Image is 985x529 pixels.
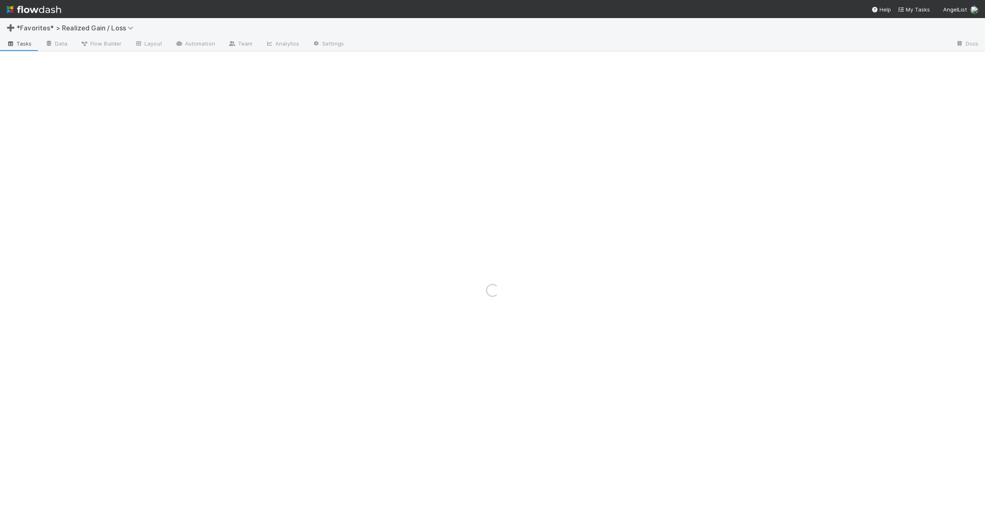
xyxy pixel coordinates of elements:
div: Help [871,5,891,14]
img: avatar_04ed6c9e-3b93-401c-8c3a-8fad1b1fc72c.png [970,6,978,14]
span: ➕ [7,24,15,31]
a: Flow Builder [74,38,128,51]
a: Automation [169,38,222,51]
a: Team [222,38,259,51]
a: Docs [949,38,985,51]
span: *Favorites* > Realized Gain / Loss [16,24,137,32]
a: My Tasks [898,5,930,14]
img: logo-inverted-e16ddd16eac7371096b0.svg [7,2,61,16]
a: Settings [306,38,350,51]
span: Flow Builder [80,39,121,48]
a: Data [39,38,74,51]
span: My Tasks [898,6,930,13]
a: Layout [128,38,169,51]
span: AngelList [943,6,967,13]
span: Tasks [7,39,32,48]
a: Analytics [259,38,306,51]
